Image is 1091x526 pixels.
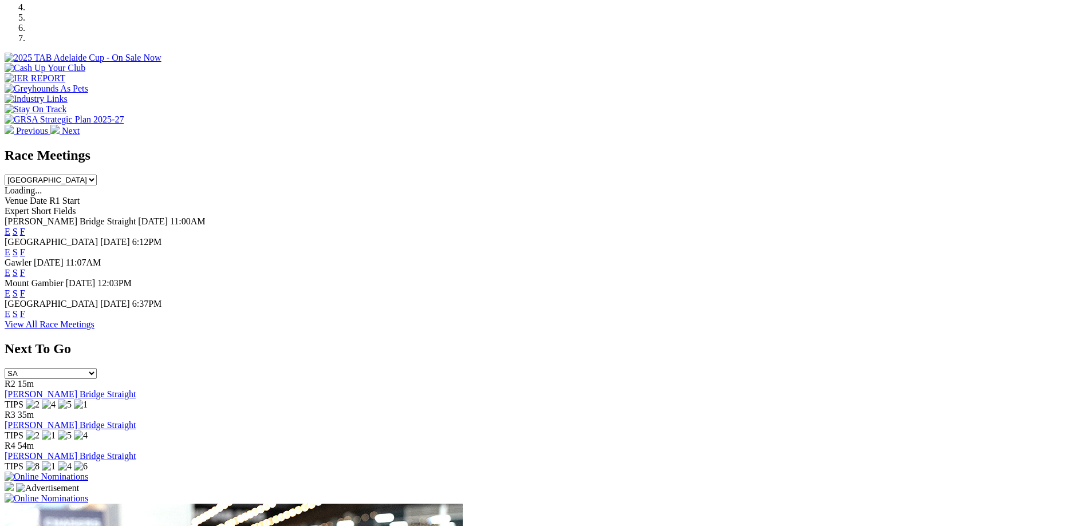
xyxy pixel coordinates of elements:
a: S [13,227,18,236]
img: 4 [74,430,88,441]
a: [PERSON_NAME] Bridge Straight [5,389,136,399]
img: chevron-right-pager-white.svg [50,125,60,134]
span: 6:37PM [132,299,162,309]
span: [DATE] [138,216,168,226]
a: E [5,227,10,236]
img: Online Nominations [5,472,88,482]
span: Date [30,196,47,205]
a: View All Race Meetings [5,319,94,329]
span: [GEOGRAPHIC_DATA] [5,299,98,309]
img: 2025 TAB Adelaide Cup - On Sale Now [5,53,162,63]
span: [GEOGRAPHIC_DATA] [5,237,98,247]
span: [DATE] [100,237,130,247]
img: Stay On Track [5,104,66,114]
span: 12:03PM [97,278,132,288]
span: [DATE] [34,258,64,267]
span: 11:07AM [66,258,101,267]
a: F [20,227,25,236]
img: Advertisement [16,483,79,493]
h2: Race Meetings [5,148,1086,163]
img: 6 [74,461,88,472]
span: Previous [16,126,48,136]
a: Previous [5,126,50,136]
img: 1 [74,400,88,410]
span: 54m [18,441,34,450]
a: F [20,288,25,298]
a: S [13,288,18,298]
a: S [13,268,18,278]
a: [PERSON_NAME] Bridge Straight [5,420,136,430]
span: Loading... [5,185,42,195]
h2: Next To Go [5,341,1086,357]
img: 1 [42,461,56,472]
span: Venue [5,196,27,205]
img: Online Nominations [5,493,88,504]
span: [DATE] [66,278,96,288]
a: F [20,247,25,257]
img: 1 [42,430,56,441]
img: 4 [58,461,72,472]
span: [PERSON_NAME] Bridge Straight [5,216,136,226]
span: TIPS [5,430,23,440]
span: Gawler [5,258,31,267]
img: 5 [58,430,72,441]
span: Next [62,126,80,136]
a: S [13,247,18,257]
span: R1 Start [49,196,80,205]
span: Mount Gambier [5,278,64,288]
span: Short [31,206,52,216]
img: 2 [26,430,40,441]
img: IER REPORT [5,73,65,84]
a: F [20,309,25,319]
img: Cash Up Your Club [5,63,85,73]
img: 8 [26,461,40,472]
span: TIPS [5,400,23,409]
span: Fields [53,206,76,216]
a: E [5,268,10,278]
span: [DATE] [100,299,130,309]
a: E [5,288,10,298]
img: chevron-left-pager-white.svg [5,125,14,134]
span: Expert [5,206,29,216]
span: 6:12PM [132,237,162,247]
span: R2 [5,379,15,389]
img: Industry Links [5,94,68,104]
img: GRSA Strategic Plan 2025-27 [5,114,124,125]
img: 2 [26,400,40,410]
img: 15187_Greyhounds_GreysPlayCentral_Resize_SA_WebsiteBanner_300x115_2025.jpg [5,482,14,491]
span: R3 [5,410,15,420]
span: TIPS [5,461,23,471]
a: S [13,309,18,319]
span: 35m [18,410,34,420]
img: 5 [58,400,72,410]
span: 15m [18,379,34,389]
a: E [5,309,10,319]
a: E [5,247,10,257]
img: Greyhounds As Pets [5,84,88,94]
a: F [20,268,25,278]
img: 4 [42,400,56,410]
a: Next [50,126,80,136]
span: 11:00AM [170,216,206,226]
a: [PERSON_NAME] Bridge Straight [5,451,136,461]
span: R4 [5,441,15,450]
